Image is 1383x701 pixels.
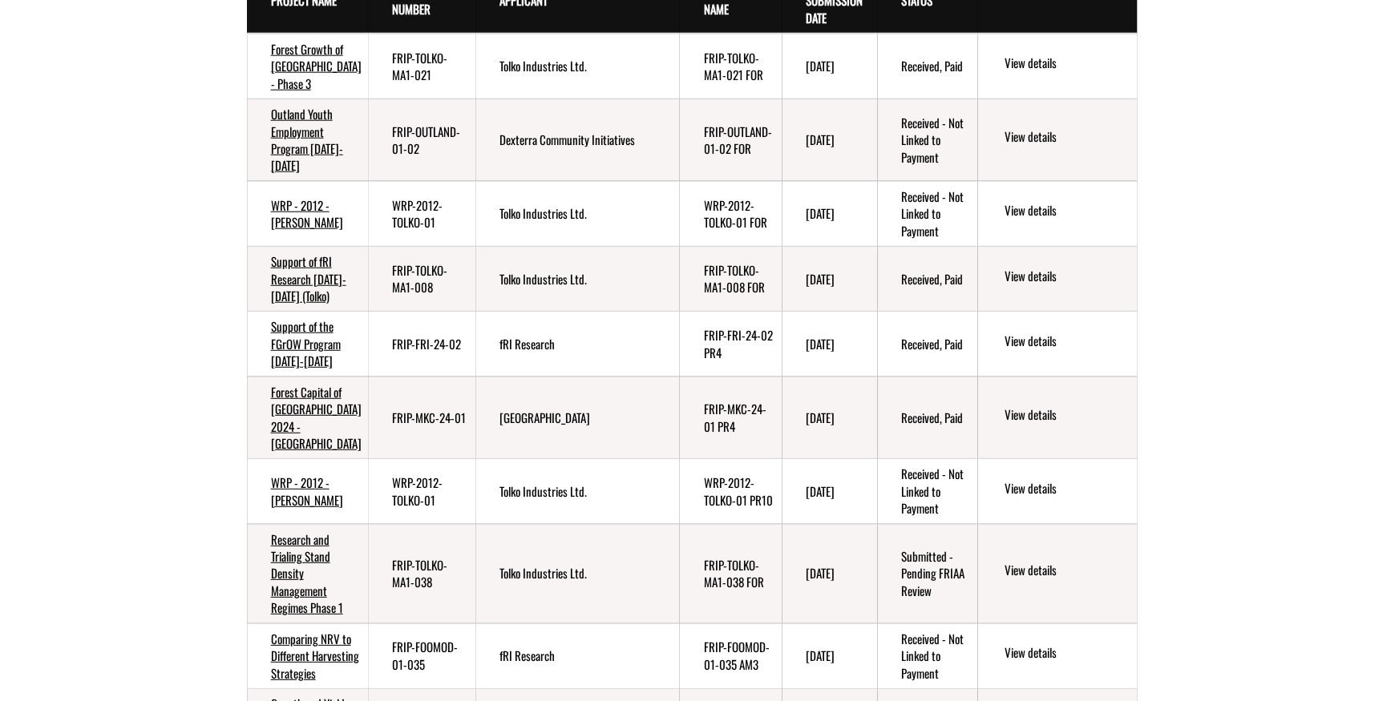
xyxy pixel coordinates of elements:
td: 12/30/2025 [782,377,876,459]
td: WRP - 2012 - Tolko [247,459,368,524]
td: Tolko Industries Ltd. [475,524,680,623]
td: action menu [977,247,1136,312]
a: Outland Youth Employment Program [DATE]-[DATE] [271,105,343,174]
td: Forest Capital of Canada 2024 - Mackenzie Region [247,377,368,459]
td: Forest Growth of Western Canada - Phase 3 [247,34,368,99]
a: WRP - 2012 - [PERSON_NAME] [271,473,343,508]
td: FRIP-TOLKO-MA1-038 FOR [679,524,782,623]
td: WRP-2012-TOLKO-01 PR10 [679,459,782,524]
td: Received, Paid [877,312,978,377]
td: Received, Paid [877,247,978,312]
time: [DATE] [806,335,835,353]
td: 12/30/2026 [782,181,876,246]
td: Tolko Industries Ltd. [475,247,680,312]
time: [DATE] [806,482,835,500]
td: Dexterra Community Initiatives [475,99,680,182]
a: View details [1004,332,1130,352]
td: fRI Research [475,623,680,688]
td: FRIP-TOLKO-MA1-008 [368,247,475,312]
td: action menu [977,34,1136,99]
td: FRIP-FOOMOD-01-035 AM3 [679,623,782,688]
a: Forest Growth of [GEOGRAPHIC_DATA] - Phase 3 [271,40,362,92]
td: FRIP-FRI-24-02 [368,312,475,377]
a: View details [1004,644,1130,663]
td: Comparing NRV to Different Harvesting Strategies [247,623,368,688]
time: [DATE] [806,647,835,664]
a: Forest Capital of [GEOGRAPHIC_DATA] 2024 - [GEOGRAPHIC_DATA] [271,383,362,452]
a: View details [1004,406,1130,425]
td: FRIP-TOLKO-MA1-008 FOR [679,247,782,312]
td: action menu [977,99,1136,182]
td: Received - Not Linked to Payment [877,99,978,182]
td: 4/29/2026 [782,312,876,377]
td: FRIP-MKC-24-01 PR4 [679,377,782,459]
time: [DATE] [806,57,835,75]
td: Tolko Industries Ltd. [475,34,680,99]
td: 8/30/2025 [782,623,876,688]
td: Mackenzie County [475,377,680,459]
td: FRIP-TOLKO-MA1-021 [368,34,475,99]
a: View details [1004,480,1130,499]
td: 9/29/2027 [782,99,876,182]
a: Comparing NRV to Different Harvesting Strategies [271,630,359,682]
td: Tolko Industries Ltd. [475,181,680,246]
a: View details [1004,202,1130,221]
td: action menu [977,524,1136,623]
td: Submitted - Pending FRIAA Review [877,524,978,623]
td: action menu [977,623,1136,688]
td: WRP - 2012 - Tolko [247,181,368,246]
td: Received - Not Linked to Payment [877,181,978,246]
td: fRI Research [475,312,680,377]
td: 11/30/2025 [782,459,876,524]
td: Received - Not Linked to Payment [877,623,978,688]
td: Received, Paid [877,34,978,99]
td: FRIP-TOLKO-MA1-021 FOR [679,34,782,99]
td: Research and Trialing Stand Density Management Regimes Phase 1 [247,524,368,623]
a: View details [1004,54,1130,74]
td: FRIP-TOLKO-MA1-038 [368,524,475,623]
a: Support of fRI Research [DATE]-[DATE] (Tolko) [271,252,346,304]
td: FRIP-OUTLAND-01-02 [368,99,475,182]
time: [DATE] [806,564,835,582]
td: 9/14/2025 [782,524,876,623]
a: WRP - 2012 - [PERSON_NAME] [271,196,343,231]
td: WRP-2012-TOLKO-01 [368,459,475,524]
td: FRIP-OUTLAND-01-02 FOR [679,99,782,182]
td: action menu [977,377,1136,459]
td: action menu [977,459,1136,524]
td: FRIP-MKC-24-01 [368,377,475,459]
a: View details [1004,562,1130,581]
td: WRP-2012-TOLKO-01 FOR [679,181,782,246]
td: Received, Paid [877,377,978,459]
time: [DATE] [806,131,835,148]
td: action menu [977,312,1136,377]
td: action menu [977,181,1136,246]
a: View details [1004,268,1130,287]
time: [DATE] [806,409,835,426]
a: Research and Trialing Stand Density Management Regimes Phase 1 [271,530,343,617]
td: FRIP-FRI-24-02 PR4 [679,312,782,377]
td: Tolko Industries Ltd. [475,459,680,524]
td: Support of fRI Research 2021-2026 (Tolko) [247,247,368,312]
td: Support of the FGrOW Program 2023-2028 [247,312,368,377]
td: Outland Youth Employment Program 2023-2027 [247,99,368,182]
a: View details [1004,128,1130,147]
td: Received - Not Linked to Payment [877,459,978,524]
time: [DATE] [806,270,835,288]
time: [DATE] [806,204,835,222]
td: 10/30/2027 [782,34,876,99]
a: Support of the FGrOW Program [DATE]-[DATE] [271,317,341,369]
td: FRIP-FOOMOD-01-035 [368,623,475,688]
td: WRP-2012-TOLKO-01 [368,181,475,246]
td: 5/30/2026 [782,247,876,312]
